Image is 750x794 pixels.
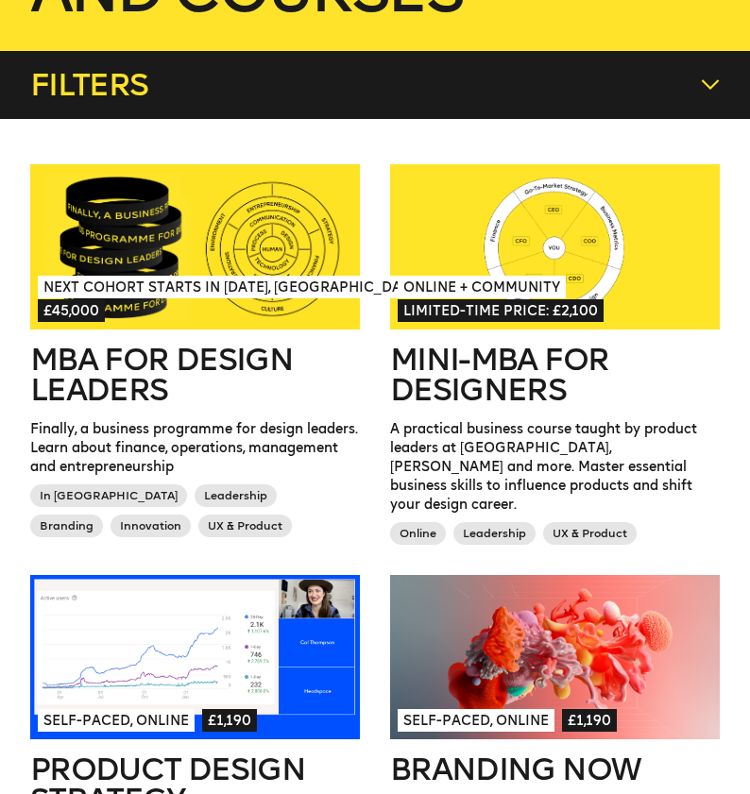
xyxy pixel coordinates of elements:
span: Self-paced, Online [38,709,195,732]
span: Self-paced, Online [398,709,554,732]
span: Branding [30,515,103,537]
span: UX & Product [198,515,292,537]
span: Limited-time price: £2,100 [398,299,604,322]
div: Filters [30,51,720,119]
h2: MBA for Design Leaders [30,345,360,405]
span: Online + Community [398,276,566,298]
span: Online [390,522,446,545]
a: Online + CommunityLimited-time price: £2,100Mini-MBA for DesignersA practical business course tau... [390,164,720,552]
p: Finally, a business programme for design leaders. Learn about finance, operations, management and... [30,420,360,477]
span: £1,190 [202,709,257,732]
span: £45,000 [38,299,105,322]
span: Leadership [195,484,277,507]
a: Next Cohort Starts in [DATE], [GEOGRAPHIC_DATA] & [US_STATE]£45,000MBA for Design LeadersFinally,... [30,164,360,545]
span: UX & Product [543,522,637,545]
h2: Branding Now [390,754,720,785]
span: Filters [30,70,147,100]
span: Innovation [111,515,191,537]
span: Next Cohort Starts in [DATE], [GEOGRAPHIC_DATA] & [US_STATE] [38,276,522,298]
h2: Mini-MBA for Designers [390,345,720,405]
span: In [GEOGRAPHIC_DATA] [30,484,187,507]
span: Leadership [453,522,536,545]
span: £1,190 [562,709,617,732]
p: A practical business course taught by product leaders at [GEOGRAPHIC_DATA], [PERSON_NAME] and mor... [390,420,720,515]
